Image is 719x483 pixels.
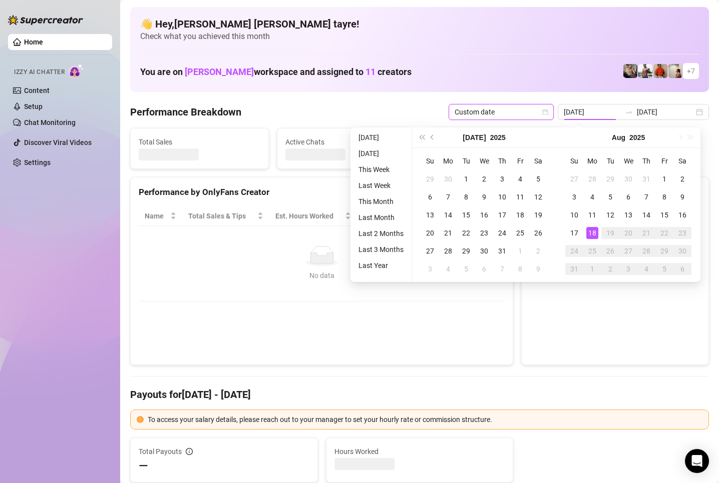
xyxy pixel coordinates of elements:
a: Settings [24,158,51,166]
span: exclamation-circle [137,416,144,423]
span: swap-right [625,108,633,116]
th: Total Sales & Tips [182,206,269,226]
div: Open Intercom Messenger [685,449,709,473]
span: Total Sales & Tips [188,210,255,221]
h1: You are on workspace and assigned to creators [140,66,412,77]
div: To access your salary details, please reach out to your manager to set your hourly rate or commis... [148,414,702,425]
img: Ralphy [668,64,682,78]
div: No data [149,270,495,281]
span: Izzy AI Chatter [14,67,65,77]
a: Home [24,38,43,46]
a: Chat Monitoring [24,118,76,126]
img: George [623,64,637,78]
img: Justin [653,64,667,78]
input: Start date [564,106,621,117]
span: Messages Sent [432,136,554,147]
h4: Payouts for [DATE] - [DATE] [130,387,709,401]
span: Chat Conversion [430,210,491,221]
div: Est. Hours Worked [275,210,343,221]
a: Discover Viral Videos [24,138,92,146]
span: to [625,108,633,116]
img: logo-BBDzfeDw.svg [8,15,83,25]
th: Chat Conversion [424,206,505,226]
a: Setup [24,102,43,110]
span: Total Sales [139,136,260,147]
div: Performance by OnlyFans Creator [139,185,505,199]
img: AI Chatter [69,63,84,78]
a: Content [24,86,50,94]
th: Name [139,206,182,226]
span: Hours Worked [334,446,505,457]
span: calendar [542,109,548,115]
span: [PERSON_NAME] [185,66,254,77]
h4: Performance Breakdown [130,105,241,119]
span: + 7 [687,65,695,76]
span: Name [145,210,168,221]
span: Check what you achieved this month [140,31,699,42]
span: Sales / Hour [363,210,409,221]
span: info-circle [186,448,193,455]
span: Custom date [455,104,548,119]
span: — [139,458,148,474]
span: Total Payouts [139,446,182,457]
input: End date [637,106,694,117]
span: 11 [366,66,376,77]
span: Active Chats [285,136,407,147]
div: Sales by OnlyFans Creator [530,185,700,199]
h4: 👋 Hey, [PERSON_NAME] [PERSON_NAME] tayre ! [140,17,699,31]
img: JUSTIN [638,64,652,78]
th: Sales / Hour [357,206,423,226]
